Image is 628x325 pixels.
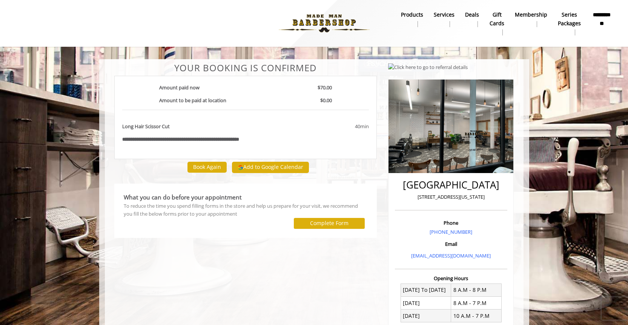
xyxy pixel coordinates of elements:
a: Gift cardsgift cards [484,9,510,37]
a: MembershipMembership [510,9,553,29]
td: [DATE] To [DATE] [401,284,451,297]
div: 40min [294,123,369,130]
td: [DATE] [401,297,451,310]
a: [EMAIL_ADDRESS][DOMAIN_NAME] [411,252,491,259]
td: 8 A.M - 8 P.M [451,284,502,297]
button: Book Again [187,162,227,173]
b: What you can do before your appointment [124,193,242,201]
b: gift cards [490,11,504,28]
h3: Phone [397,220,505,225]
img: Click here to go to referral details [388,63,468,71]
a: Productsproducts [396,9,428,29]
h2: [GEOGRAPHIC_DATA] [397,179,505,190]
p: [STREET_ADDRESS][US_STATE] [397,193,505,201]
b: Series packages [558,11,581,28]
a: [PHONE_NUMBER] [430,228,472,235]
b: $0.00 [320,97,332,104]
td: 8 A.M - 7 P.M [451,297,502,310]
button: Add to Google Calendar [232,162,309,173]
b: $70.00 [318,84,332,91]
a: Series packagesSeries packages [553,9,586,37]
b: Membership [515,11,547,19]
button: Complete Form [294,218,365,229]
b: Long Hair Scissor Cut [122,123,170,130]
h3: Opening Hours [395,276,507,281]
b: Amount to be paid at location [159,97,226,104]
b: Deals [465,11,479,19]
a: DealsDeals [460,9,484,29]
b: products [401,11,423,19]
h3: Email [397,241,505,247]
b: Amount paid now [159,84,200,91]
div: To reduce the time you spend filling forms in the store and help us prepare for your visit, we re... [124,202,368,218]
a: ServicesServices [428,9,460,29]
td: [DATE] [401,310,451,322]
td: 10 A.M - 7 P.M [451,310,502,322]
b: Services [434,11,454,19]
img: Made Man Barbershop logo [272,3,376,44]
center: Your Booking is confirmed [114,63,377,73]
label: Complete Form [310,220,349,226]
